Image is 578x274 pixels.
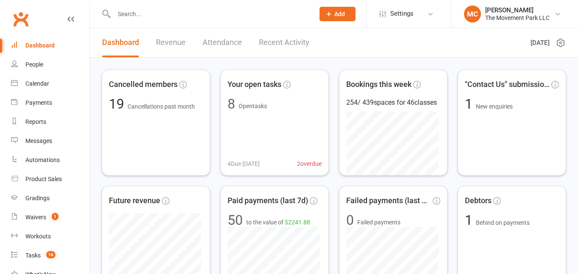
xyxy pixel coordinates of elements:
[228,159,260,168] span: 4 Due [DATE]
[25,99,52,106] div: Payments
[25,176,62,182] div: Product Sales
[228,78,281,91] span: Your open tasks
[11,208,89,227] a: Waivers 1
[25,233,51,240] div: Workouts
[25,214,46,221] div: Waivers
[109,96,128,112] span: 19
[25,157,60,163] div: Automations
[102,28,139,57] a: Dashboard
[25,195,50,201] div: Gradings
[25,118,46,125] div: Reports
[465,96,476,112] span: 1
[46,251,56,258] span: 18
[239,103,267,109] span: Open tasks
[111,8,308,20] input: Search...
[228,213,243,227] div: 50
[109,195,160,207] span: Future revenue
[25,61,43,68] div: People
[10,8,31,30] a: Clubworx
[485,14,550,22] div: The Movement Park LLC
[203,28,242,57] a: Attendance
[11,170,89,189] a: Product Sales
[285,219,310,226] span: $2241.88
[25,252,41,259] div: Tasks
[52,213,58,220] span: 1
[156,28,186,57] a: Revenue
[11,151,89,170] a: Automations
[346,97,440,108] div: 254 / 439 spaces for 46 classes
[11,93,89,112] a: Payments
[11,131,89,151] a: Messages
[128,103,195,110] span: Cancellations past month
[346,213,354,227] div: 0
[485,6,550,14] div: [PERSON_NAME]
[11,227,89,246] a: Workouts
[390,4,414,23] span: Settings
[346,78,411,91] span: Bookings this week
[465,195,492,207] span: Debtors
[25,42,55,49] div: Dashboard
[228,97,235,111] div: 8
[476,219,530,226] span: Behind on payments
[228,195,308,207] span: Paid payments (last 7d)
[531,38,550,48] span: [DATE]
[25,137,52,144] div: Messages
[259,28,309,57] a: Recent Activity
[334,11,345,17] span: Add
[11,246,89,265] a: Tasks 18
[11,55,89,74] a: People
[246,218,310,227] span: to the value of
[109,78,178,91] span: Cancelled members
[11,74,89,93] a: Calendar
[11,36,89,55] a: Dashboard
[297,159,322,168] span: 2 overdue
[11,112,89,131] a: Reports
[346,195,431,207] span: Failed payments (last 30d)
[11,189,89,208] a: Gradings
[465,212,476,228] span: 1
[464,6,481,22] div: MC
[465,78,550,91] span: "Contact Us" submissions
[25,80,49,87] div: Calendar
[320,7,356,21] button: Add
[357,218,400,227] span: Failed payments
[476,103,513,110] span: New enquiries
